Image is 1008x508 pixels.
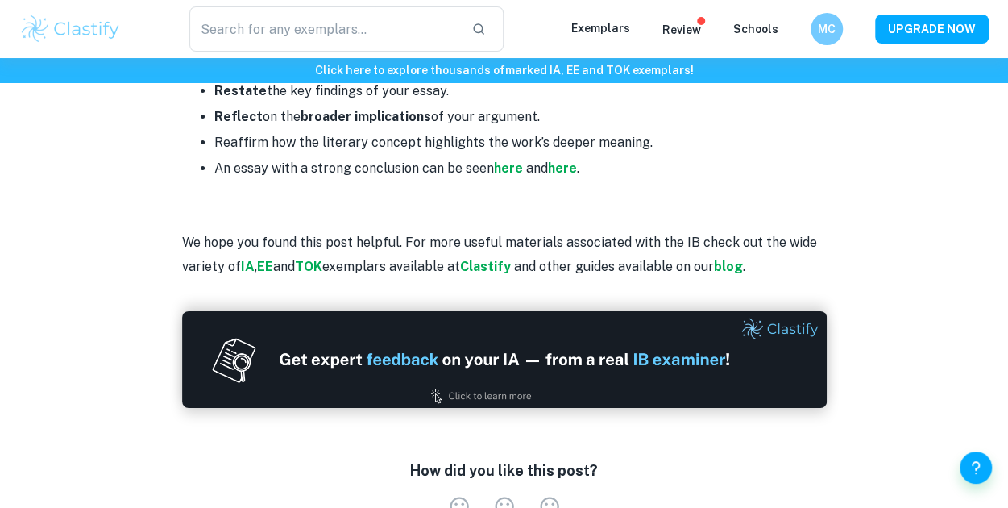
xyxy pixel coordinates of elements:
input: Search for any exemplars... [189,6,459,52]
a: IA [241,259,255,274]
img: Clastify logo [19,13,122,45]
a: TOK [295,259,322,274]
strong: Restate [214,83,267,98]
p: We hope you found this post helpful. For more useful materials associated with the IB check out t... [182,231,827,280]
h6: Click here to explore thousands of marked IA, EE and TOK exemplars ! [3,61,1005,79]
strong: Reflect [214,109,263,124]
p: Exemplars [571,19,630,37]
a: Schools [733,23,778,35]
a: EE [257,259,273,274]
a: here [494,160,526,176]
p: Review [662,21,701,39]
button: Help and Feedback [960,452,992,484]
a: Clastify [460,259,514,274]
button: UPGRADE NOW [875,15,989,44]
strong: here [494,160,523,176]
a: here [548,160,577,176]
li: the key findings of your essay. [214,78,827,104]
li: Reaffirm how the literary concept highlights the work’s deeper meaning. [214,130,827,156]
h6: MC [818,20,836,38]
li: on the of your argument. [214,104,827,130]
strong: Clastify [460,259,511,274]
button: MC [811,13,843,45]
img: Ad [182,311,827,408]
li: An essay with a strong conclusion can be seen and . [214,156,827,181]
strong: broader implications [301,109,431,124]
h6: How did you like this post? [410,460,598,482]
a: blog [714,259,743,274]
